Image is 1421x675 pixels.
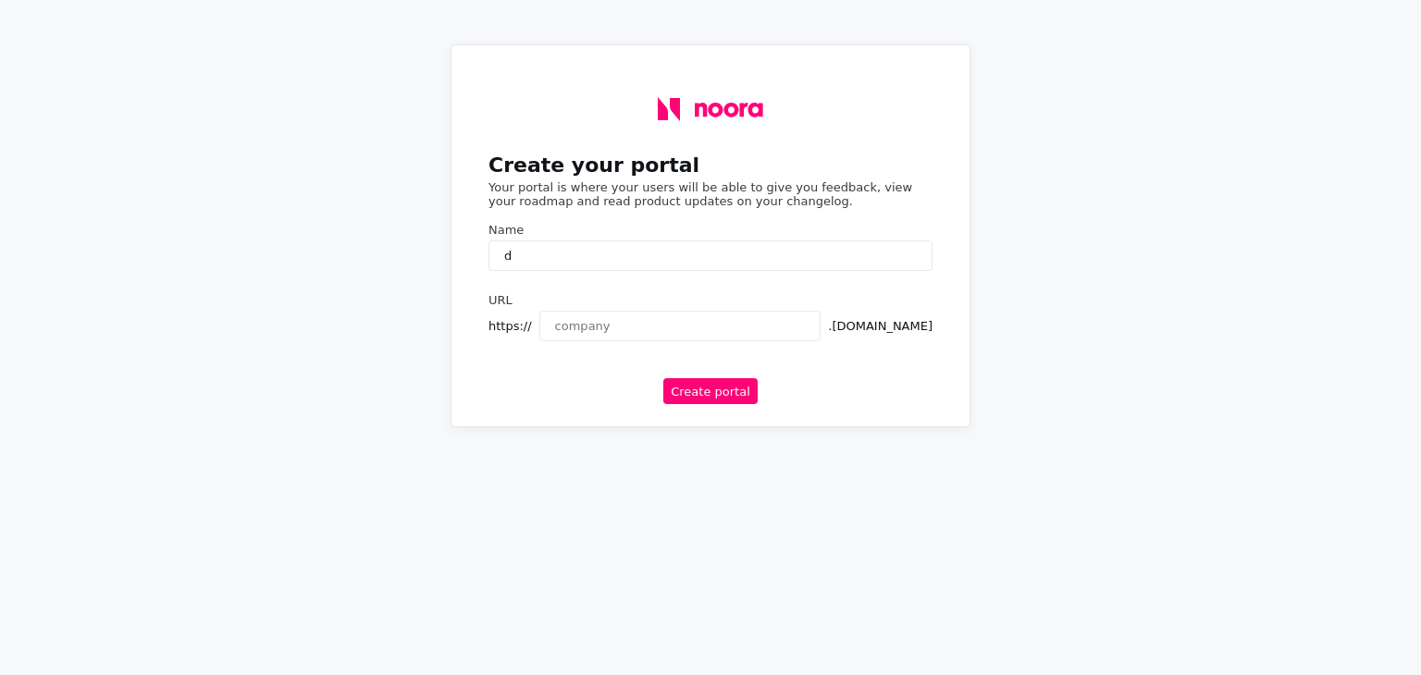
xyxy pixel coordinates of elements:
div: Name [488,223,933,237]
input: company [539,311,822,341]
div: URL [488,293,933,307]
div: .[DOMAIN_NAME] [828,319,933,333]
div: https:// [488,319,532,333]
div: Create your portal [488,153,933,177]
div: Your portal is where your users will be able to give you feedback, view your roadmap and read pro... [488,180,933,208]
input: Enter your company or product name, e.g. Pied Piper [488,240,933,271]
button: Create portal [663,378,758,404]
